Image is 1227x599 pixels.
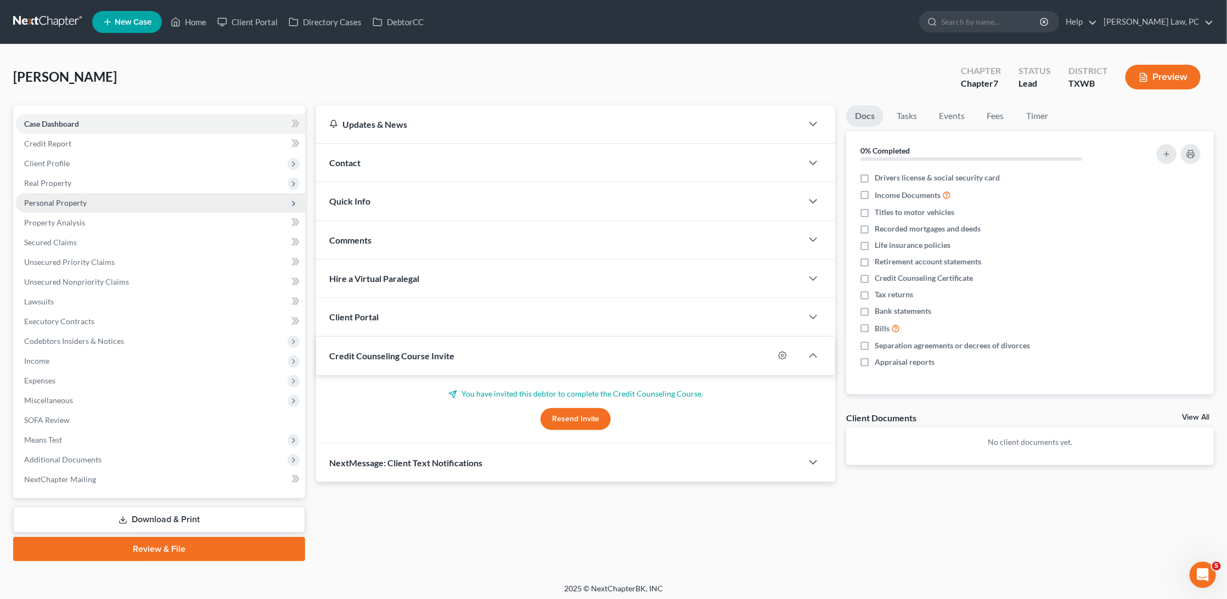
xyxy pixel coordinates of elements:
[978,105,1013,127] a: Fees
[875,340,1030,351] span: Separation agreements or decrees of divorces
[961,77,1001,90] div: Chapter
[1098,12,1213,32] a: [PERSON_NAME] Law, PC
[212,12,283,32] a: Client Portal
[24,238,77,247] span: Secured Claims
[875,306,931,317] span: Bank statements
[24,119,79,128] span: Case Dashboard
[24,435,62,444] span: Means Test
[329,157,361,168] span: Contact
[875,207,954,218] span: Titles to motor vehicles
[329,196,370,206] span: Quick Info
[13,537,305,561] a: Review & File
[15,134,305,154] a: Credit Report
[165,12,212,32] a: Home
[15,470,305,489] a: NextChapter Mailing
[24,455,102,464] span: Additional Documents
[15,410,305,430] a: SOFA Review
[1018,65,1051,77] div: Status
[875,256,981,267] span: Retirement account statements
[930,105,973,127] a: Events
[875,323,890,334] span: Bills
[329,118,789,130] div: Updates & News
[15,114,305,134] a: Case Dashboard
[24,395,73,405] span: Miscellaneous
[24,376,55,385] span: Expenses
[13,69,117,84] span: [PERSON_NAME]
[24,139,71,148] span: Credit Report
[15,213,305,233] a: Property Analysis
[875,190,941,201] span: Income Documents
[875,357,935,368] span: Appraisal reports
[875,223,981,234] span: Recorded mortgages and deeds
[329,457,482,468] span: NextMessage: Client Text Notifications
[15,312,305,331] a: Executory Contracts
[24,336,124,346] span: Codebtors Insiders & Notices
[24,178,71,188] span: Real Property
[541,408,611,430] button: Resend Invite
[1125,65,1201,89] button: Preview
[860,146,910,155] strong: 0% Completed
[24,277,129,286] span: Unsecured Nonpriority Claims
[329,312,379,322] span: Client Portal
[24,257,115,267] span: Unsecured Priority Claims
[24,198,87,207] span: Personal Property
[846,412,916,423] div: Client Documents
[24,474,96,484] span: NextChapter Mailing
[1068,65,1108,77] div: District
[329,388,822,399] p: You have invited this debtor to complete the Credit Counseling Course.
[13,507,305,533] a: Download & Print
[875,273,973,284] span: Credit Counseling Certificate
[875,289,913,300] span: Tax returns
[875,240,950,251] span: Life insurance policies
[24,297,54,306] span: Lawsuits
[1018,77,1051,90] div: Lead
[1190,562,1216,588] iframe: Intercom live chat
[1068,77,1108,90] div: TXWB
[24,415,70,425] span: SOFA Review
[24,218,85,227] span: Property Analysis
[888,105,926,127] a: Tasks
[329,351,454,361] span: Credit Counseling Course Invite
[993,78,998,88] span: 7
[1060,12,1097,32] a: Help
[15,233,305,252] a: Secured Claims
[329,273,419,284] span: Hire a Virtual Paralegal
[24,317,94,326] span: Executory Contracts
[115,18,151,26] span: New Case
[329,235,372,245] span: Comments
[1017,105,1057,127] a: Timer
[941,12,1042,32] input: Search by name...
[1212,562,1221,570] span: 5
[367,12,429,32] a: DebtorCC
[283,12,367,32] a: Directory Cases
[24,159,70,168] span: Client Profile
[855,437,1205,448] p: No client documents yet.
[875,172,1000,183] span: Drivers license & social security card
[961,65,1001,77] div: Chapter
[15,252,305,272] a: Unsecured Priority Claims
[846,105,883,127] a: Docs
[1182,414,1209,421] a: View All
[15,272,305,292] a: Unsecured Nonpriority Claims
[15,292,305,312] a: Lawsuits
[24,356,49,365] span: Income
